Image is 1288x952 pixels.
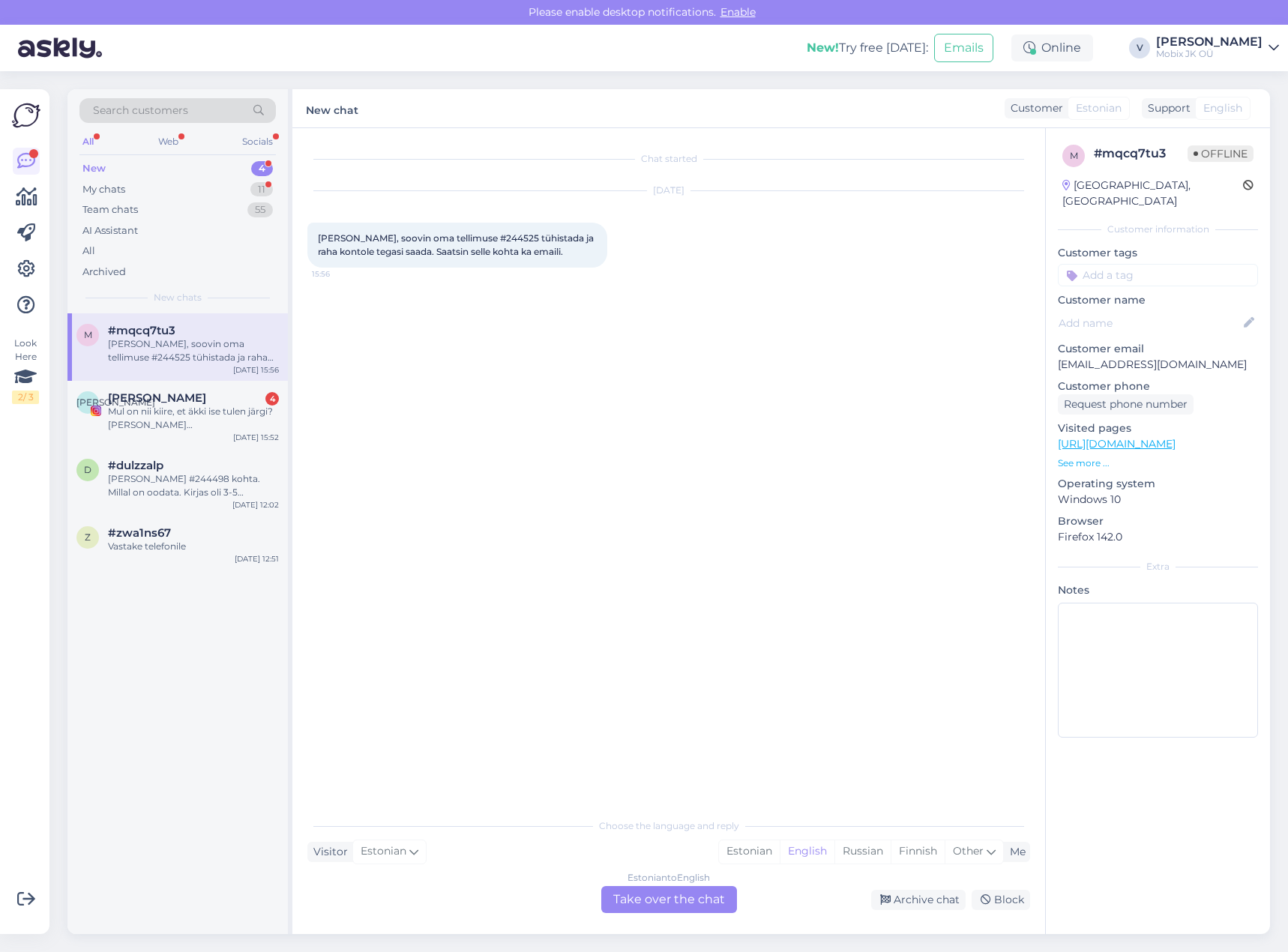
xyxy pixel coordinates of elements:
[76,397,155,408] span: [PERSON_NAME]
[1058,341,1258,357] p: Customer email
[934,34,993,62] button: Emails
[1058,264,1258,286] input: Add a tag
[972,890,1030,910] div: Block
[871,890,966,910] div: Archive chat
[361,843,406,860] span: Estonian
[1203,100,1242,116] span: English
[1058,292,1258,308] p: Customer name
[807,39,928,57] div: Try free [DATE]:
[247,202,273,217] div: 55
[1058,421,1258,436] p: Visited pages
[82,182,125,197] div: My chats
[82,244,95,259] div: All
[834,840,891,863] div: Russian
[307,819,1030,833] div: Choose the language and reply
[312,268,368,280] span: 15:56
[85,531,91,543] span: z
[155,132,181,151] div: Web
[1058,394,1194,415] div: Request phone number
[807,40,839,55] b: New!
[318,232,596,257] span: [PERSON_NAME], soovin oma tellimuse #244525 tühistada ja raha kontole tegasi saada. Saatsin selle...
[82,202,138,217] div: Team chats
[307,152,1030,166] div: Chat started
[716,5,760,19] span: Enable
[891,840,945,863] div: Finnish
[1070,150,1078,161] span: m
[239,132,276,151] div: Socials
[1058,513,1258,529] p: Browser
[251,161,273,176] div: 4
[108,391,206,405] span: Алеся Мурашова
[1156,36,1279,60] a: [PERSON_NAME]Mobix JK OÜ
[108,526,171,540] span: #zwa1ns67
[1005,100,1063,116] div: Customer
[1059,315,1241,331] input: Add name
[1004,844,1026,860] div: Me
[1076,100,1122,116] span: Estonian
[12,337,39,404] div: Look Here
[307,184,1030,197] div: [DATE]
[1156,48,1263,60] div: Mobix JK OÜ
[1129,37,1150,58] div: V
[1058,476,1258,492] p: Operating system
[628,871,710,885] div: Estonian to English
[1058,379,1258,394] p: Customer phone
[1156,36,1263,48] div: [PERSON_NAME]
[108,472,279,499] div: [PERSON_NAME] #244498 kohta. Millal on oodata. Kirjas oli 3-5 tööpäeva.
[1142,100,1191,116] div: Support
[1058,529,1258,545] p: Firefox 142.0
[82,161,106,176] div: New
[108,459,163,472] span: #dulzzalp
[154,291,202,304] span: New chats
[108,405,279,432] div: Mul on nii kiire, et äkki ise tulen järgi? [PERSON_NAME][GEOGRAPHIC_DATA] homme
[306,98,358,118] label: New chat
[235,553,279,564] div: [DATE] 12:51
[82,223,138,238] div: AI Assistant
[1011,34,1093,61] div: Online
[84,329,92,340] span: m
[1094,145,1188,163] div: # mqcq7tu3
[82,265,126,280] div: Archived
[1058,560,1258,573] div: Extra
[719,840,780,863] div: Estonian
[108,337,279,364] div: [PERSON_NAME], soovin oma tellimuse #244525 tühistada ja raha kontole tegasi saada. Saatsin selle...
[1058,357,1258,373] p: [EMAIL_ADDRESS][DOMAIN_NAME]
[108,324,175,337] span: #mqcq7tu3
[84,464,91,475] span: d
[233,432,279,443] div: [DATE] 15:52
[232,499,279,510] div: [DATE] 12:02
[233,364,279,376] div: [DATE] 15:56
[79,132,97,151] div: All
[265,392,279,406] div: 4
[1058,437,1176,451] a: [URL][DOMAIN_NAME]
[93,103,188,118] span: Search customers
[953,844,984,858] span: Other
[1062,178,1243,209] div: [GEOGRAPHIC_DATA], [GEOGRAPHIC_DATA]
[1188,145,1254,162] span: Offline
[1058,245,1258,261] p: Customer tags
[307,844,348,860] div: Visitor
[250,182,273,197] div: 11
[780,840,834,863] div: English
[1058,492,1258,507] p: Windows 10
[1058,223,1258,236] div: Customer information
[12,391,39,404] div: 2 / 3
[1058,582,1258,598] p: Notes
[12,101,40,130] img: Askly Logo
[1058,457,1258,470] p: See more ...
[601,886,737,913] div: Take over the chat
[108,540,279,553] div: Vastake telefonile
